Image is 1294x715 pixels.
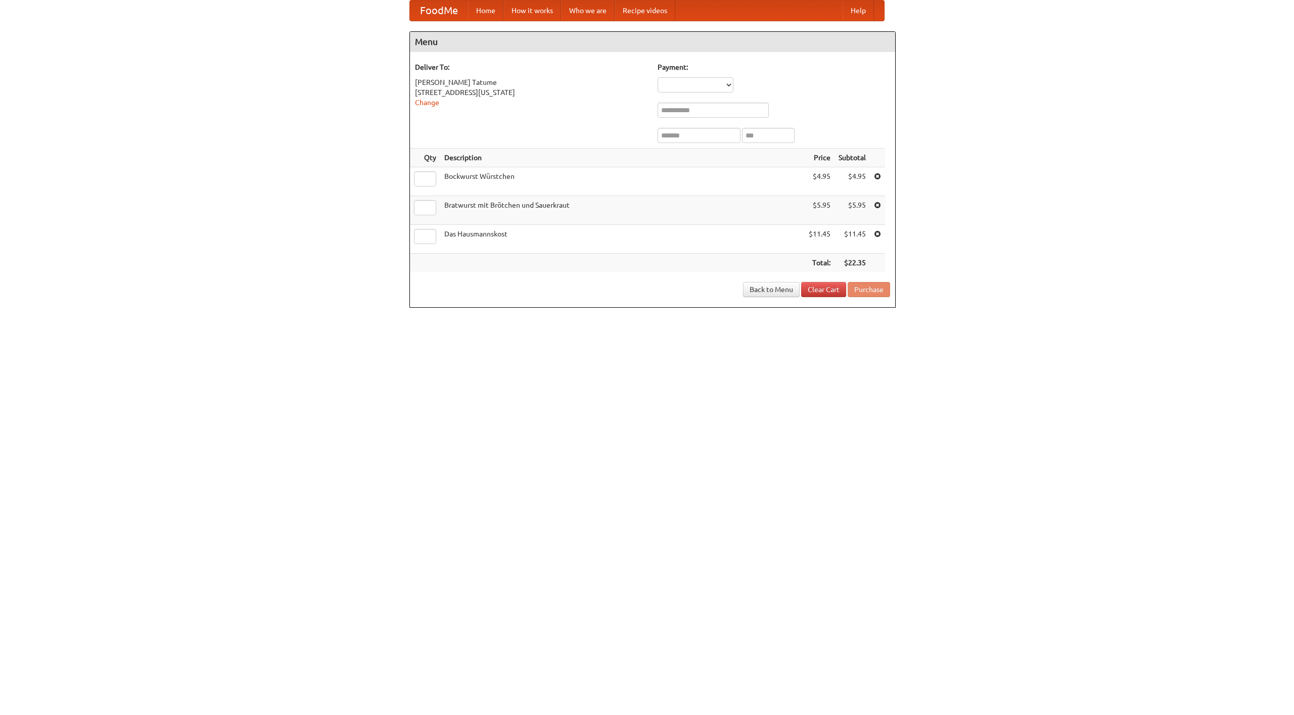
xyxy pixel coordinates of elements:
[805,196,835,225] td: $5.95
[658,62,890,72] h5: Payment:
[415,62,648,72] h5: Deliver To:
[410,1,468,21] a: FoodMe
[615,1,675,21] a: Recipe videos
[415,99,439,107] a: Change
[848,282,890,297] button: Purchase
[440,196,805,225] td: Bratwurst mit Brötchen und Sauerkraut
[805,149,835,167] th: Price
[503,1,561,21] a: How it works
[843,1,874,21] a: Help
[440,167,805,196] td: Bockwurst Würstchen
[440,225,805,254] td: Das Hausmannskost
[415,77,648,87] div: [PERSON_NAME] Tatume
[468,1,503,21] a: Home
[415,87,648,98] div: [STREET_ADDRESS][US_STATE]
[743,282,800,297] a: Back to Menu
[410,149,440,167] th: Qty
[835,254,870,272] th: $22.35
[410,32,895,52] h4: Menu
[801,282,846,297] a: Clear Cart
[805,225,835,254] td: $11.45
[805,254,835,272] th: Total:
[561,1,615,21] a: Who we are
[835,196,870,225] td: $5.95
[835,167,870,196] td: $4.95
[835,149,870,167] th: Subtotal
[805,167,835,196] td: $4.95
[440,149,805,167] th: Description
[835,225,870,254] td: $11.45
